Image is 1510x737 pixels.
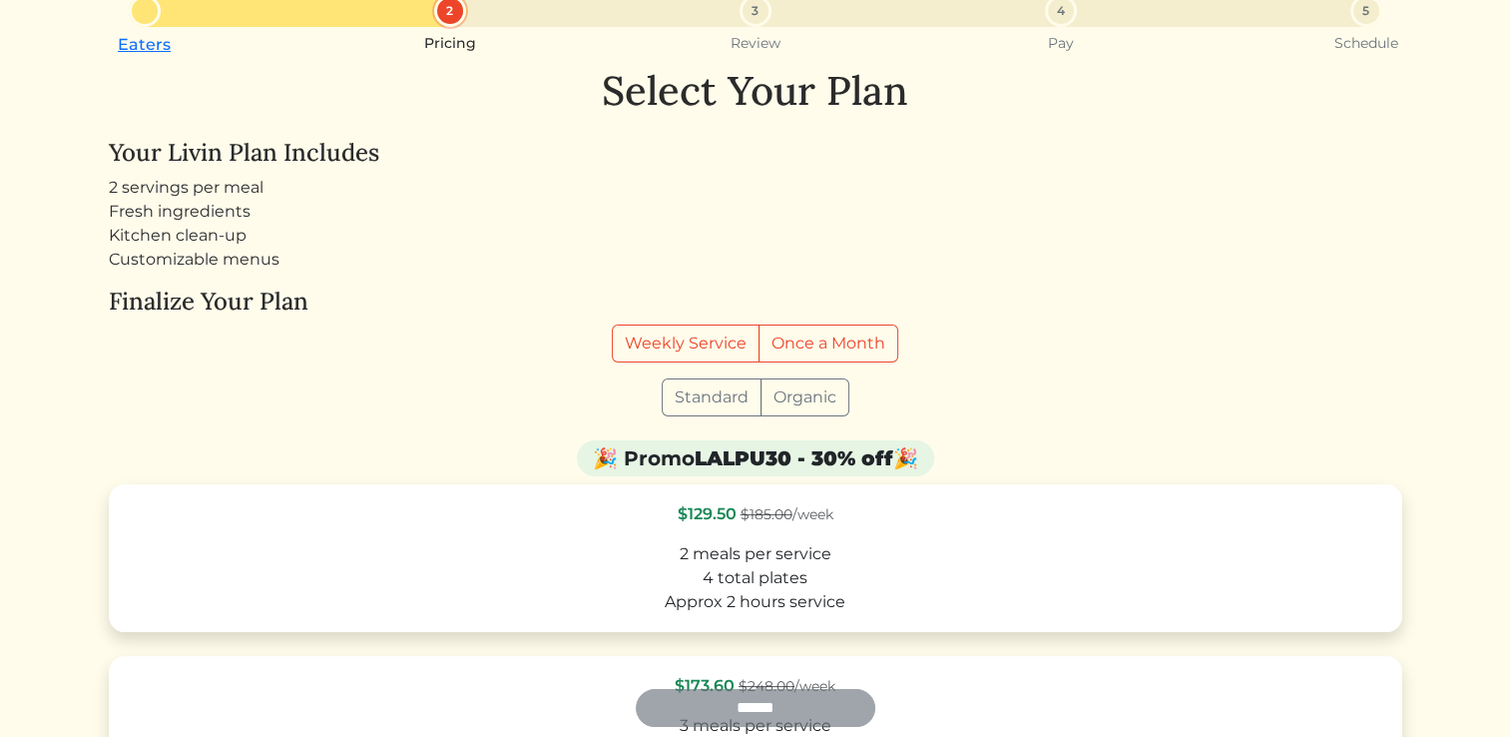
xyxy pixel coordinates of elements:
div: 2 meals per service [127,542,1384,566]
h1: Select Your Plan [109,67,1402,115]
label: Weekly Service [612,325,759,363]
span: $173.60 [675,676,735,695]
small: Pricing [424,35,476,52]
li: Fresh ingredients [109,200,1402,224]
label: Once a Month [758,325,898,363]
div: 🎉 Promo 🎉 [577,440,934,476]
li: Customizable menus [109,248,1402,272]
s: $185.00 [741,505,792,523]
div: Approx 2 hours service [127,590,1384,614]
div: 4 total plates [127,566,1384,590]
small: Schedule [1334,35,1398,52]
span: 2 [446,2,453,20]
h4: Your Livin Plan Includes [109,139,1402,168]
span: $129.50 [678,504,737,523]
small: Pay [1048,35,1074,52]
label: Standard [662,378,761,416]
div: Billing frequency [612,325,898,363]
span: 3 [752,2,758,20]
span: 4 [1057,2,1065,20]
span: /week [741,505,833,523]
small: Review [731,35,780,52]
s: $248.00 [739,677,794,695]
strong: LALPU30 - 30% off [695,446,893,470]
span: /week [739,677,835,695]
label: Organic [760,378,849,416]
span: 5 [1362,2,1369,20]
div: Grocery type [662,378,849,416]
a: Eaters [118,35,171,54]
h4: Finalize Your Plan [109,288,1402,317]
li: 2 servings per meal [109,176,1402,200]
li: Kitchen clean-up [109,224,1402,248]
